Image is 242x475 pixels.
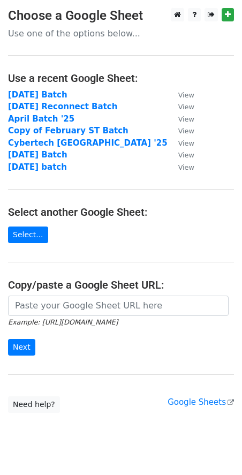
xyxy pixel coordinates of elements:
small: Example: [URL][DOMAIN_NAME] [8,318,118,326]
a: Select... [8,227,48,243]
a: View [168,126,194,135]
small: View [178,127,194,135]
small: View [178,139,194,147]
h4: Select another Google Sheet: [8,206,234,218]
a: View [168,138,194,148]
h3: Choose a Google Sheet [8,8,234,24]
a: Cybertech [GEOGRAPHIC_DATA] '25 [8,138,168,148]
small: View [178,151,194,159]
h4: Copy/paste a Google Sheet URL: [8,278,234,291]
a: View [168,114,194,124]
h4: Use a recent Google Sheet: [8,72,234,85]
a: View [168,162,194,172]
a: Google Sheets [168,397,234,407]
a: Copy of February ST Batch [8,126,128,135]
a: View [168,102,194,111]
small: View [178,91,194,99]
a: [DATE] Batch [8,150,67,160]
a: View [168,150,194,160]
a: Need help? [8,396,60,413]
small: View [178,115,194,123]
a: [DATE] Batch [8,90,67,100]
a: View [168,90,194,100]
a: April Batch '25 [8,114,74,124]
small: View [178,103,194,111]
a: [DATE] Reconnect Batch [8,102,117,111]
p: Use one of the options below... [8,28,234,39]
small: View [178,163,194,171]
input: Next [8,339,35,356]
a: [DATE] batch [8,162,67,172]
input: Paste your Google Sheet URL here [8,296,229,316]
